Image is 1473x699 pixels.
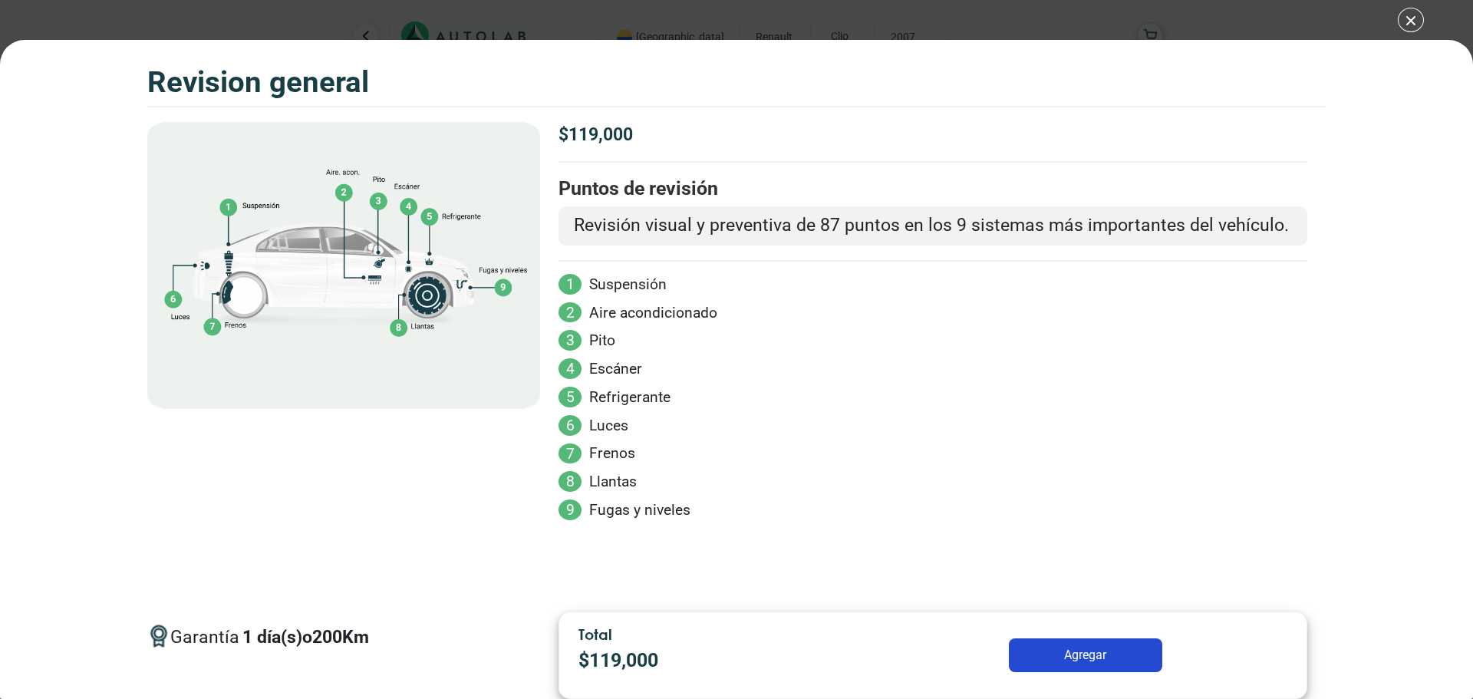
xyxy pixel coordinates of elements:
[559,500,1307,522] li: Fugas y niveles
[559,302,582,323] span: 2
[147,64,369,100] h3: REVISION GENERAL
[559,122,1307,149] p: $ 119,000
[170,625,369,664] span: Garantía
[559,358,1307,381] li: Escáner
[559,274,1307,296] li: Suspensión
[559,177,1307,200] h3: Puntos de revisión
[559,387,582,407] span: 5
[242,625,369,651] p: 1 día(s) o 200 Km
[559,330,582,351] span: 3
[559,358,582,379] span: 4
[559,274,582,295] span: 1
[578,646,861,674] p: $ 119,000
[559,302,1307,325] li: Aire acondicionado
[559,387,1307,409] li: Refrigerante
[574,213,1292,239] p: Revisión visual y preventiva de 87 puntos en los 9 sistemas más importantes del vehículo.
[559,330,1307,352] li: Pito
[559,415,582,436] span: 6
[578,625,612,643] span: Total
[559,471,1307,493] li: Llantas
[559,443,582,464] span: 7
[559,415,1307,437] li: Luces
[1009,638,1162,672] button: Agregar
[559,500,582,520] span: 9
[559,471,582,492] span: 8
[559,443,1307,465] li: Frenos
